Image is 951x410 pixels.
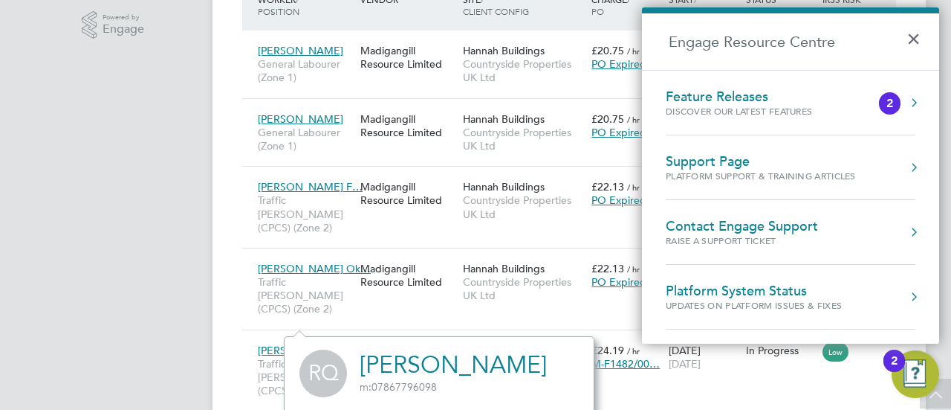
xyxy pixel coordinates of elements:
[591,126,646,139] span: PO Expired
[299,350,347,397] span: RQ
[258,57,353,84] span: General Labourer (Zone 1)
[360,380,371,394] span: m:
[254,172,896,185] a: [PERSON_NAME] F…Traffic [PERSON_NAME] (CPCS) (Zone 2)Madigangill Resource LimitedHannah Buildings...
[666,89,842,105] div: Feature Releases
[258,180,363,193] span: [PERSON_NAME] F…
[666,283,872,299] div: Platform System Status
[627,114,640,125] span: / hr
[463,112,545,126] span: Hannah Buildings
[666,170,856,182] div: Platform Support & Training Articles
[258,44,343,57] span: [PERSON_NAME]
[891,361,898,380] div: 2
[666,218,818,234] div: Contact Engage Support
[666,299,872,312] div: Updates on Platform Issues & Fixes
[357,36,459,78] div: Madigangill Resource Limited
[591,57,646,71] span: PO Expired
[591,262,624,275] span: £22.13
[463,57,584,84] span: Countryside Properties UK Ltd
[591,112,624,126] span: £20.75
[892,350,939,398] button: Open Resource Center, 2 new notifications
[627,263,640,275] span: / hr
[463,275,584,302] span: Countryside Properties UK Ltd
[254,336,896,348] a: [PERSON_NAME]-P…Traffic [PERSON_NAME] (CPCS) (Zone 1)Madigangill Resource LimitedHannah Buildings...
[463,180,545,193] span: Hannah Buildings
[642,7,939,344] div: Engage Resource Centre
[666,153,856,170] div: Support Page
[666,105,842,118] div: Discover our latest features
[258,344,363,357] span: [PERSON_NAME]-P…
[666,234,818,247] div: Raise a Support Ticket
[258,275,353,316] span: Traffic [PERSON_NAME] (CPCS) (Zone 2)
[357,254,459,296] div: Madigangill Resource Limited
[642,13,939,70] h2: Engage Resource Centre
[258,262,371,275] span: [PERSON_NAME] Ok…
[258,357,353,398] span: Traffic [PERSON_NAME] (CPCS) (Zone 1)
[360,350,547,379] a: [PERSON_NAME]
[254,104,896,117] a: [PERSON_NAME]General Labourer (Zone 1)Madigangill Resource LimitedHannah BuildingsCountryside Pro...
[463,262,545,275] span: Hannah Buildings
[591,44,624,57] span: £20.75
[627,345,640,356] span: / hr
[906,18,928,51] button: Close
[463,126,584,153] span: Countryside Properties UK Ltd
[258,126,353,153] span: General Labourer (Zone 1)
[746,344,816,357] div: In Progress
[591,180,624,193] span: £22.13
[591,275,646,289] span: PO Expired
[82,11,145,39] a: Powered byEngage
[463,44,545,57] span: Hannah Buildings
[822,342,848,362] span: Low
[669,357,701,371] span: [DATE]
[357,173,459,214] div: Madigangill Resource Limited
[627,45,640,57] span: / hr
[357,105,459,147] div: Madigangill Resource Limited
[258,112,343,126] span: [PERSON_NAME]
[103,23,144,36] span: Engage
[591,344,624,357] span: £24.19
[254,254,896,266] a: [PERSON_NAME] Ok…Traffic [PERSON_NAME] (CPCS) (Zone 2)Madigangill Resource LimitedHannah Building...
[463,193,584,220] span: Countryside Properties UK Ltd
[591,193,646,207] span: PO Expired
[627,182,640,193] span: / hr
[591,357,660,371] span: M-F1482/00…
[360,380,437,394] span: 07867796098
[254,36,896,48] a: [PERSON_NAME]General Labourer (Zone 1)Madigangill Resource LimitedHannah BuildingsCountryside Pro...
[665,336,742,378] div: [DATE]
[103,11,144,24] span: Powered by
[258,193,353,234] span: Traffic [PERSON_NAME] (CPCS) (Zone 2)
